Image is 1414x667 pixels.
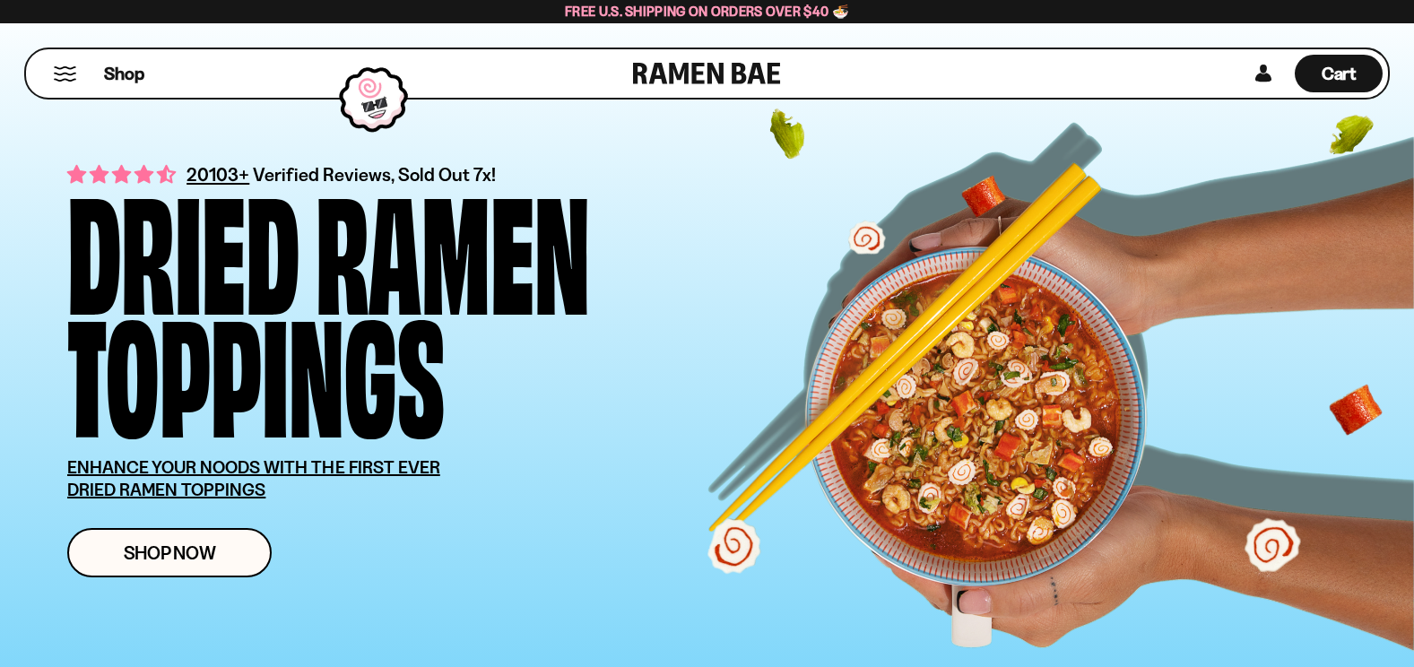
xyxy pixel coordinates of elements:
[67,307,445,429] div: Toppings
[104,55,144,92] a: Shop
[565,3,849,20] span: Free U.S. Shipping on Orders over $40 🍜
[316,184,590,307] div: Ramen
[53,66,77,82] button: Mobile Menu Trigger
[1295,49,1383,98] a: Cart
[67,456,440,500] u: ENHANCE YOUR NOODS WITH THE FIRST EVER DRIED RAMEN TOPPINGS
[104,62,144,86] span: Shop
[67,184,299,307] div: Dried
[124,543,216,562] span: Shop Now
[67,528,272,577] a: Shop Now
[1322,63,1357,84] span: Cart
